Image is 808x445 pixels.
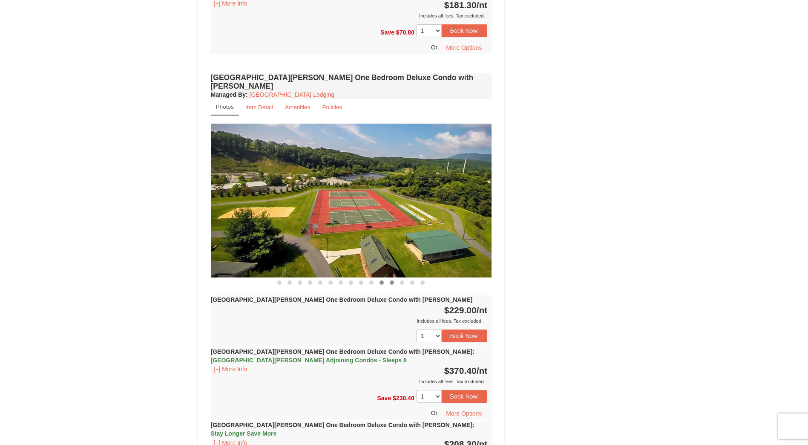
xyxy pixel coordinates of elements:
[396,29,414,35] span: $70.80
[211,124,492,277] img: 18876286-132-6a300b59.jpg
[211,422,474,437] strong: [GEOGRAPHIC_DATA][PERSON_NAME] One Bedroom Deluxe Condo with [PERSON_NAME]
[211,357,407,364] span: [GEOGRAPHIC_DATA][PERSON_NAME] Adjoining Condos - Sleeps 8
[240,99,279,116] a: Item Detail
[444,366,477,376] span: $370.40
[250,91,334,98] a: [GEOGRAPHIC_DATA] Lodging
[285,104,311,110] small: Amenities
[431,410,439,416] span: Or,
[211,364,250,374] button: [+] More Info
[472,422,474,428] span: :
[211,430,277,437] span: Stay Longer Save More
[477,366,488,376] span: /nt
[216,104,234,110] small: Photos
[211,91,246,98] span: Managed By
[442,24,488,37] button: Book Now!
[444,305,488,315] strong: $229.00
[440,41,487,54] button: More Options
[279,99,316,116] a: Amenities
[211,91,248,98] strong: :
[380,29,394,35] span: Save
[211,348,474,364] strong: [GEOGRAPHIC_DATA][PERSON_NAME] One Bedroom Deluxe Condo with [PERSON_NAME]
[211,99,239,116] a: Photos
[211,377,488,386] div: Includes all fees. Tax excluded.
[316,99,348,116] a: Policies
[211,317,488,325] div: Includes all fees. Tax excluded.
[472,348,474,355] span: :
[442,390,488,403] button: Book Now!
[440,407,487,420] button: More Options
[245,104,273,110] small: Item Detail
[211,12,488,20] div: Includes all fees. Tax excluded.
[393,395,414,402] span: $230.40
[477,305,488,315] span: /nt
[431,44,439,51] span: Or,
[211,73,492,90] h4: [GEOGRAPHIC_DATA][PERSON_NAME] One Bedroom Deluxe Condo with [PERSON_NAME]
[442,329,488,342] button: Book Now!
[211,296,473,303] strong: [GEOGRAPHIC_DATA][PERSON_NAME] One Bedroom Deluxe Condo with [PERSON_NAME]
[377,395,391,402] span: Save
[322,104,342,110] small: Policies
